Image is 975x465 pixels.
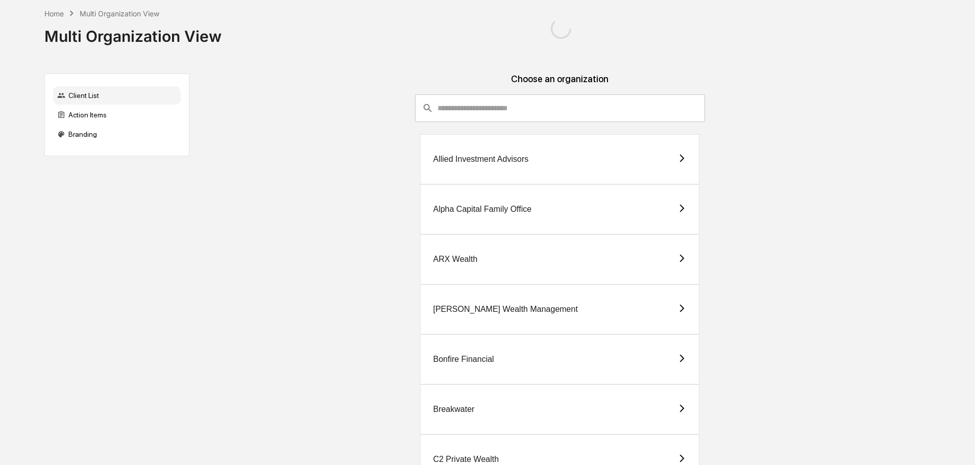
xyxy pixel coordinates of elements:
div: Choose an organization [198,74,922,94]
div: Action Items [53,106,181,124]
div: ARX Wealth [433,255,477,264]
div: Bonfire Financial [433,355,494,364]
div: Branding [53,125,181,143]
div: [PERSON_NAME] Wealth Management [433,305,577,314]
div: consultant-dashboard__filter-organizations-search-bar [415,94,705,122]
div: Allied Investment Advisors [433,155,528,164]
div: Alpha Capital Family Office [433,205,531,214]
div: Breakwater [433,405,474,414]
div: Client List [53,86,181,105]
div: Multi Organization View [80,9,159,18]
div: Multi Organization View [44,19,222,45]
div: Home [44,9,64,18]
div: C2 Private Wealth [433,455,499,464]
